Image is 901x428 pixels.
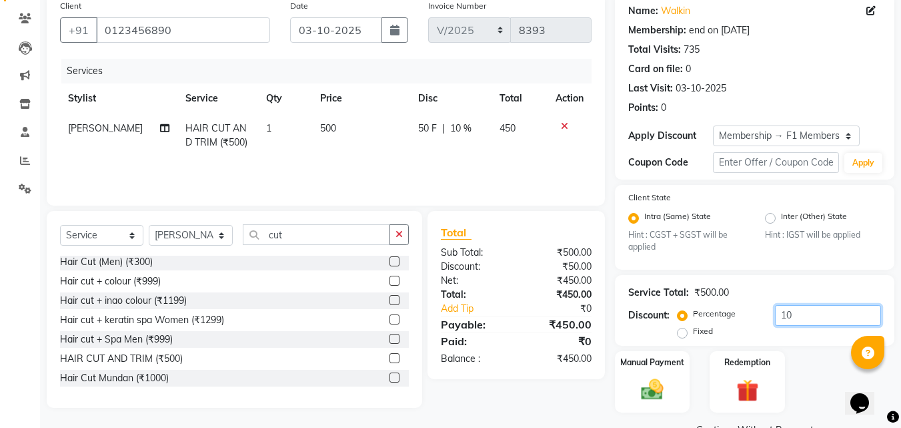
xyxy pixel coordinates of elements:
[60,83,177,114] th: Stylist
[845,375,888,415] iframe: chat widget
[686,62,691,76] div: 0
[713,152,839,173] input: Enter Offer / Coupon Code
[61,59,602,83] div: Services
[644,210,711,226] label: Intra (Same) State
[844,153,882,173] button: Apply
[634,377,670,402] img: _cash.svg
[431,333,516,349] div: Paid:
[628,129,712,143] div: Apply Discount
[628,229,744,254] small: Hint : CGST + SGST will be applied
[693,308,736,320] label: Percentage
[492,83,548,114] th: Total
[516,246,602,260] div: ₹500.00
[60,274,161,288] div: Hair cut + colour (₹999)
[628,43,681,57] div: Total Visits:
[60,371,169,385] div: Hair Cut Mundan (₹1000)
[694,286,729,300] div: ₹500.00
[96,17,270,43] input: Search by Name/Mobile/Email/Code
[516,274,602,288] div: ₹450.00
[243,224,390,245] input: Search or Scan
[516,352,602,366] div: ₹450.00
[548,83,592,114] th: Action
[500,122,516,134] span: 450
[689,23,750,37] div: end on [DATE]
[628,308,670,323] div: Discount:
[628,23,686,37] div: Membership:
[516,260,602,274] div: ₹50.00
[676,81,726,95] div: 03-10-2025
[628,4,658,18] div: Name:
[441,226,472,240] span: Total
[628,192,671,204] label: Client State
[320,122,336,134] span: 500
[312,83,410,114] th: Price
[60,313,224,327] div: Hair cut + keratin spa Women (₹1299)
[781,210,847,226] label: Inter (Other) State
[442,122,445,136] span: |
[68,122,143,134] span: [PERSON_NAME]
[684,43,700,57] div: 735
[60,352,183,366] div: HAIR CUT AND TRIM (₹500)
[628,62,683,76] div: Card on file:
[628,286,689,300] div: Service Total:
[431,316,516,333] div: Payable:
[661,4,690,18] a: Walkin
[60,294,187,308] div: Hair cut + inao colour (₹1199)
[531,302,602,316] div: ₹0
[450,122,472,136] span: 10 %
[60,255,153,269] div: Hair Cut (Men) (₹300)
[60,333,173,347] div: Hair cut + Spa Men (₹999)
[266,122,271,134] span: 1
[693,325,713,337] label: Fixed
[185,122,247,148] span: HAIR CUT AND TRIM (₹500)
[730,377,766,404] img: _gift.svg
[661,101,666,115] div: 0
[177,83,258,114] th: Service
[724,357,770,369] label: Redemption
[628,156,712,170] div: Coupon Code
[765,229,881,241] small: Hint : IGST will be applied
[431,274,516,288] div: Net:
[60,17,97,43] button: +91
[628,81,673,95] div: Last Visit:
[431,288,516,302] div: Total:
[620,357,684,369] label: Manual Payment
[628,101,658,115] div: Points:
[516,316,602,333] div: ₹450.00
[431,260,516,274] div: Discount:
[431,302,530,316] a: Add Tip
[516,288,602,302] div: ₹450.00
[516,333,602,349] div: ₹0
[431,352,516,366] div: Balance :
[418,122,437,136] span: 50 F
[258,83,312,114] th: Qty
[431,246,516,260] div: Sub Total:
[410,83,492,114] th: Disc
